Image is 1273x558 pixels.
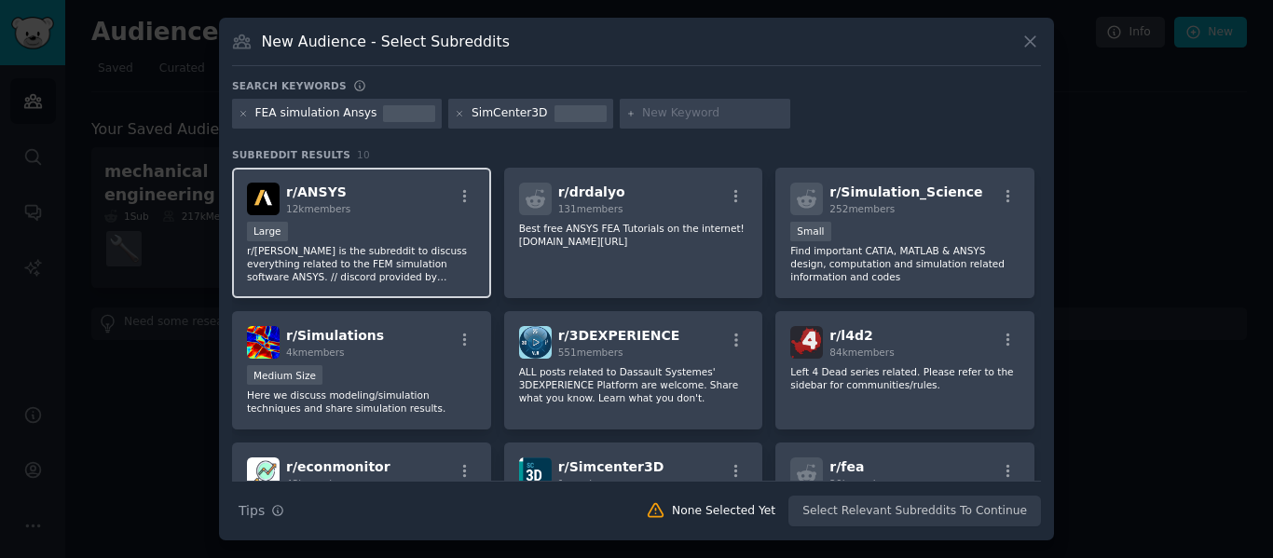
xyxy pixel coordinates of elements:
div: None Selected Yet [672,503,775,520]
span: r/ fea [829,459,864,474]
div: Large [247,222,288,241]
div: Small [790,222,830,241]
img: Simcenter3D [519,457,552,490]
img: 3DEXPERIENCE [519,326,552,359]
span: r/ drdalyo [558,184,625,199]
p: r/[PERSON_NAME] is the subreddit to discuss everything related to the FEM simulation software ANS... [247,244,476,283]
h3: New Audience - Select Subreddits [262,32,510,51]
img: Simulations [247,326,280,359]
span: 1 members [558,478,611,489]
img: l4d2 [790,326,823,359]
div: SimCenter3D [472,105,548,122]
img: ANSYS [247,183,280,215]
span: 551 members [558,347,623,358]
span: r/ l4d2 [829,328,872,343]
span: Subreddit Results [232,148,350,161]
span: 131 members [558,203,623,214]
span: r/ ANSYS [286,184,347,199]
p: Find important CATIA, MATLAB & ANSYS design, computation and simulation related information and c... [790,244,1020,283]
span: 84k members [829,347,894,358]
span: 12k members [286,203,350,214]
span: r/ Simulations [286,328,384,343]
span: 252 members [829,203,895,214]
p: ALL posts related to Dassault Systemes' 3DEXPERIENCE Platform are welcome. Share what you know. L... [519,365,748,404]
span: Tips [239,501,265,521]
p: Best free ANSYS FEA Tutorials on the internet! [DOMAIN_NAME][URL] [519,222,748,248]
h3: Search keywords [232,79,347,92]
span: r/ 3DEXPERIENCE [558,328,680,343]
div: Medium Size [247,365,322,385]
span: r/ Simulation_Science [829,184,982,199]
p: Here we discuss modeling/simulation techniques and share simulation results. [247,388,476,415]
span: r/ Simcenter3D [558,459,664,474]
span: 10 [357,149,370,160]
input: New Keyword [642,105,784,122]
span: r/ econmonitor [286,459,390,474]
span: 20k members [829,478,894,489]
img: econmonitor [247,457,280,490]
button: Tips [232,495,291,527]
div: FEA simulation Ansys [255,105,377,122]
p: Left 4 Dead series related. Please refer to the sidebar for communities/rules. [790,365,1020,391]
span: 43k members [286,478,350,489]
span: 4k members [286,347,345,358]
